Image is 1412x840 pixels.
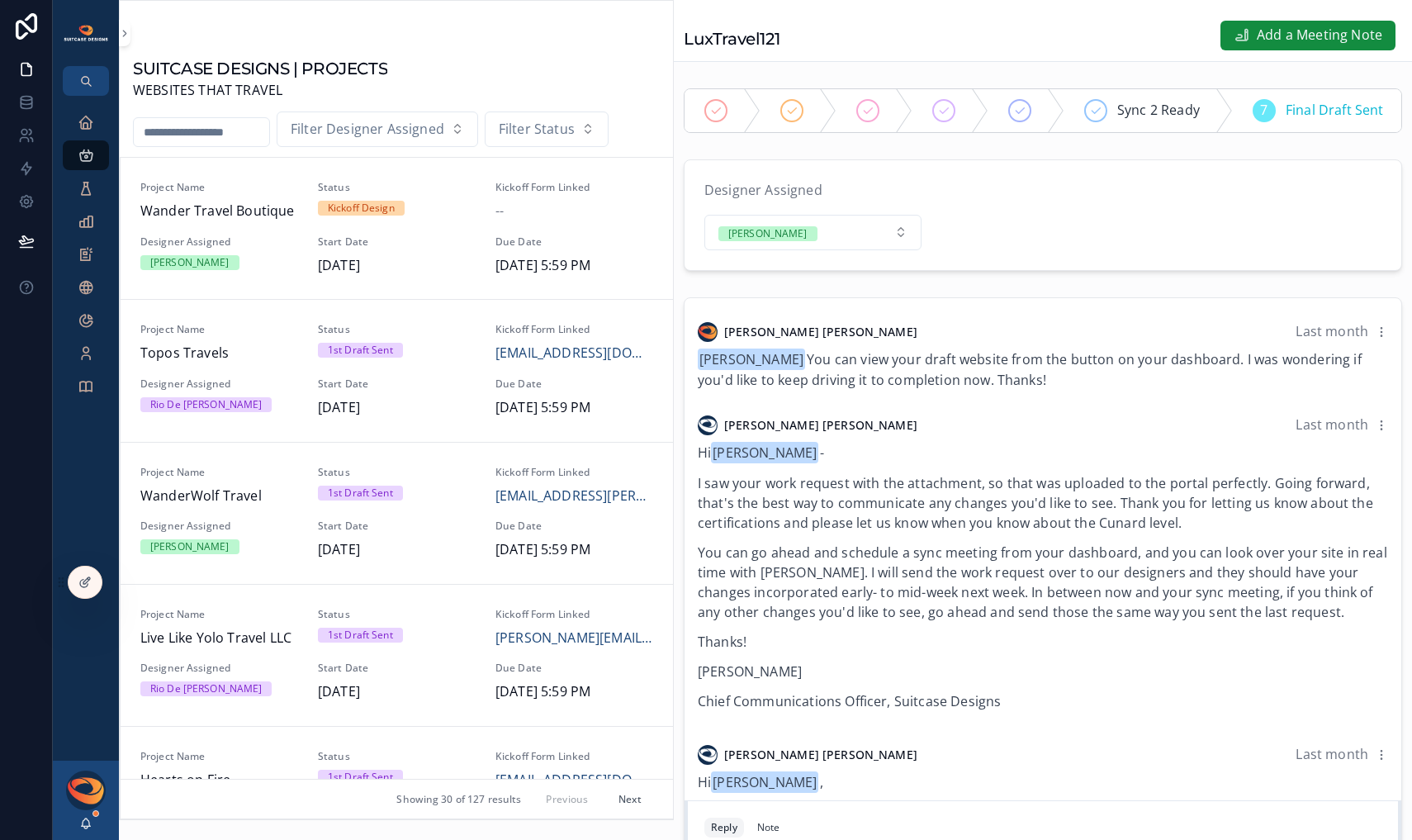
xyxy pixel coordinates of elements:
button: Add a Meeting Note [1220,21,1395,50]
span: Project Name [140,323,298,336]
div: 1st Draft Sent [328,343,393,358]
span: Hearts on Fire Travel Adventures [140,770,298,812]
span: 7 [1260,100,1267,121]
p: Thanks! [698,632,1388,652]
span: Sync 2 Ready [1117,100,1200,121]
span: Add a Meeting Note [1257,25,1382,46]
button: Reply [704,818,744,838]
span: Status [318,466,476,479]
button: Next [607,786,653,812]
span: [DATE] [318,255,476,277]
span: Status [318,750,476,763]
p: Chief Communications Officer, Suitcase Designs [698,691,1388,711]
p: Hi - [698,443,1388,464]
span: [DATE] [318,539,476,561]
span: Kickoff Form Linked [495,466,653,479]
h1: LuxTravel121 [684,27,779,50]
span: Last month [1296,322,1368,340]
span: [DATE] [318,681,476,703]
span: Kickoff Form Linked [495,181,653,194]
span: Project Name [140,181,298,194]
span: [PERSON_NAME] [711,771,818,793]
span: Project Name [140,750,298,763]
span: Project Name [140,608,298,621]
div: scrollable content [53,96,119,423]
span: Start Date [318,520,476,533]
div: Rio De [PERSON_NAME] [150,681,262,696]
span: Start Date [318,662,476,675]
a: Project NameTopos TravelsStatus1st Draft SentKickoff Form Linked[EMAIL_ADDRESS][DOMAIN_NAME]Desig... [121,299,673,441]
span: Designer Assigned [140,662,298,675]
a: [EMAIL_ADDRESS][DOMAIN_NAME] [495,343,653,364]
span: [DATE] [318,397,476,419]
div: [PERSON_NAME] [150,539,230,554]
a: Project NameWander Travel BoutiqueStatusKickoff DesignKickoff Form Linked--Designer Assigned[PERS... [121,158,673,299]
span: Kickoff Form Linked [495,323,653,336]
button: Select Button [277,112,478,148]
span: -- [495,201,504,222]
span: You can view your draft website from the button on your dashboard. I was wondering if you'd like ... [698,350,1362,390]
a: [EMAIL_ADDRESS][DOMAIN_NAME] [495,770,653,791]
span: [PERSON_NAME] [PERSON_NAME] [724,324,917,340]
div: Kickoff Design [328,201,395,216]
span: Filter Status [499,119,575,140]
span: Status [318,608,476,621]
span: Designer Assigned [140,377,298,391]
p: Hi , [698,772,1388,794]
span: Topos Travels [140,343,298,364]
span: Due Date [495,662,653,675]
span: Status [318,323,476,336]
span: Showing 30 of 127 results [396,793,521,806]
button: Select Button [704,215,922,251]
span: Last month [1296,745,1368,763]
span: Start Date [318,377,476,391]
p: [PERSON_NAME] [698,662,1388,681]
span: WEBSITES THAT TRAVEL [133,80,387,102]
span: [DATE] 5:59 PM [495,681,653,703]
span: Final Draft Sent [1286,100,1384,121]
span: Status [318,181,476,194]
span: Start Date [318,235,476,249]
span: WanderWolf Travel [140,486,298,507]
span: Kickoff Form Linked [495,608,653,621]
span: Filter Designer Assigned [291,119,444,140]
span: Live Like Yolo Travel LLC [140,628,298,649]
span: Due Date [495,377,653,391]
span: Due Date [495,520,653,533]
span: Wander Travel Boutique [140,201,298,222]
span: Designer Assigned [140,520,298,533]
div: 1st Draft Sent [328,770,393,785]
div: Note [757,821,779,834]
a: [PERSON_NAME][EMAIL_ADDRESS][DOMAIN_NAME] [495,628,653,649]
span: Project Name [140,466,298,479]
div: [PERSON_NAME] [728,226,808,241]
span: Last month [1296,415,1368,434]
div: 1st Draft Sent [328,628,393,643]
span: [PERSON_NAME] [711,442,818,463]
a: Project NameWanderWolf TravelStatus1st Draft SentKickoff Form Linked[EMAIL_ADDRESS][PERSON_NAME][... [121,442,673,584]
a: [EMAIL_ADDRESS][PERSON_NAME][DOMAIN_NAME] [495,486,653,507]
span: Designer Assigned [140,235,298,249]
h1: SUITCASE DESIGNS | PROJECTS [133,57,387,80]
span: [PERSON_NAME] [698,349,805,370]
span: Kickoff Form Linked [495,750,653,763]
span: [DATE] 5:59 PM [495,397,653,419]
a: Project NameLive Like Yolo Travel LLCStatus1st Draft SentKickoff Form Linked[PERSON_NAME][EMAIL_A... [121,584,673,726]
button: Note [751,818,786,838]
p: You can go ahead and schedule a sync meeting from your dashboard, and you can look over your site... [698,543,1388,622]
span: Due Date [495,235,653,249]
span: Designer Assigned [704,181,822,199]
span: [DATE] 5:59 PM [495,255,653,277]
div: Rio De [PERSON_NAME] [150,397,262,412]
img: App logo [63,24,109,42]
p: I saw your work request with the attachment, so that was uploaded to the portal perfectly. Going ... [698,473,1388,533]
span: [PERSON_NAME] [PERSON_NAME] [724,747,917,763]
div: 1st Draft Sent [328,486,393,501]
div: [PERSON_NAME] [150,255,230,270]
span: [PERSON_NAME] [PERSON_NAME] [724,417,917,434]
span: [DATE] 5:59 PM [495,539,653,561]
